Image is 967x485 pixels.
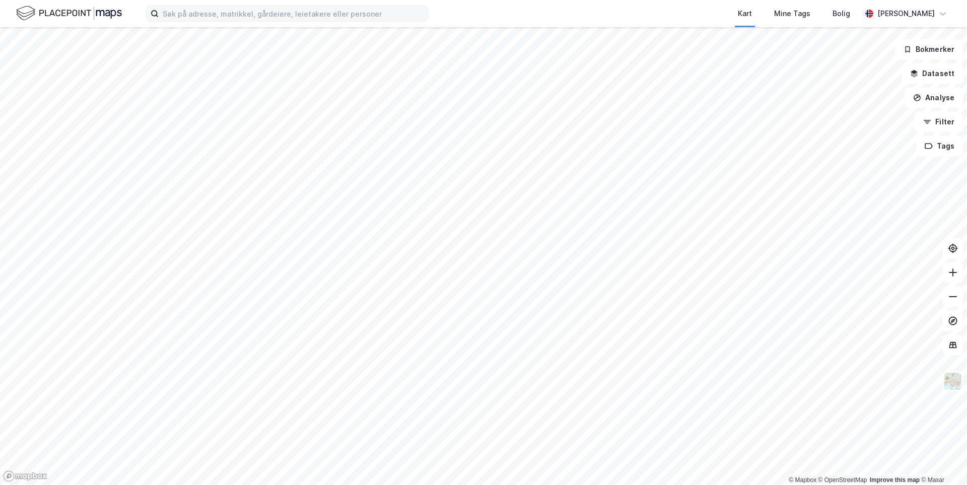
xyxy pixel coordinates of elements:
div: Kart [738,8,752,20]
iframe: Chat Widget [917,437,967,485]
img: logo.f888ab2527a4732fd821a326f86c7f29.svg [16,5,122,22]
div: Mine Tags [774,8,810,20]
input: Søk på adresse, matrikkel, gårdeiere, leietakere eller personer [159,6,428,21]
div: [PERSON_NAME] [877,8,935,20]
div: Bolig [833,8,850,20]
div: Kontrollprogram for chat [917,437,967,485]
